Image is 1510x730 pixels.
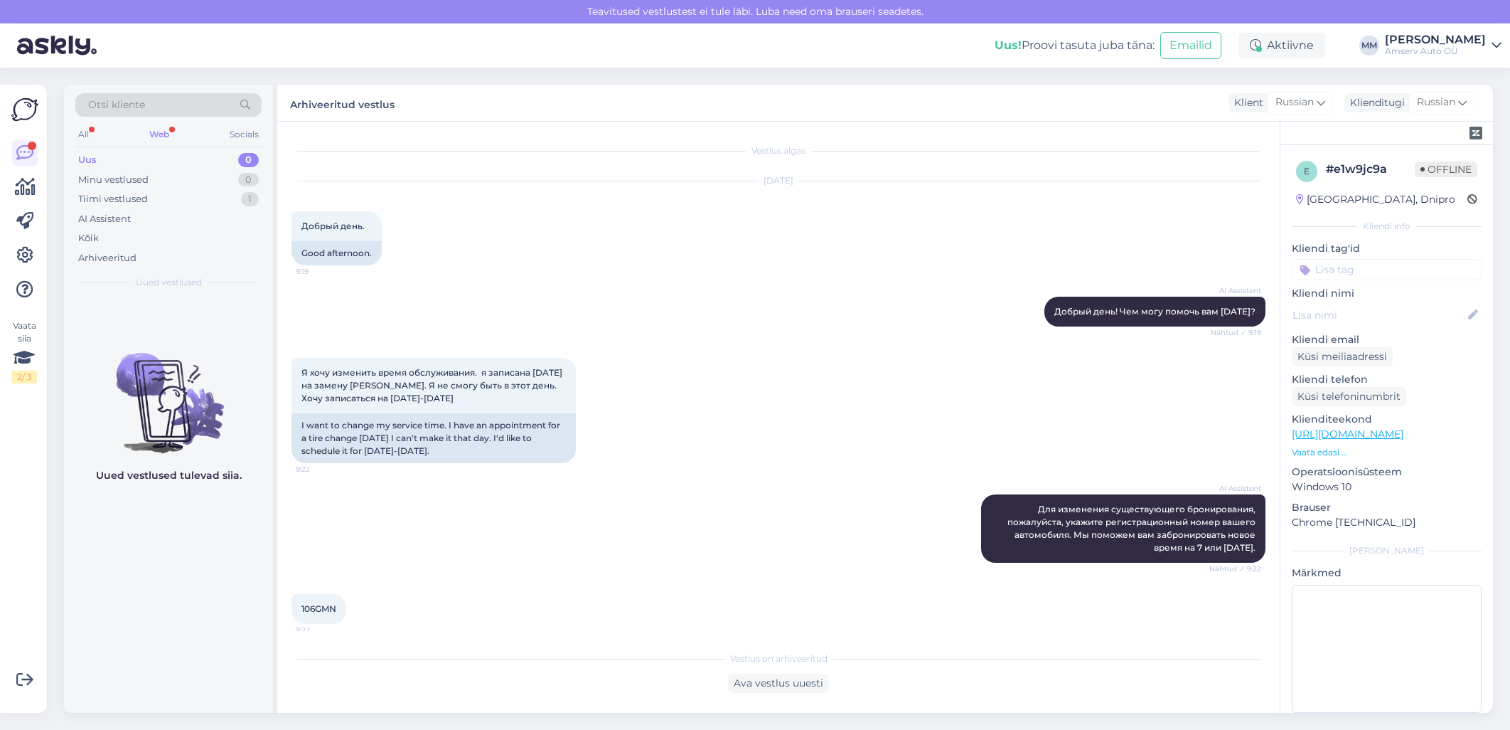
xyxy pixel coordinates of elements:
p: Vaata edasi ... [1292,446,1482,459]
div: 1 [241,192,259,206]
div: All [75,125,92,144]
span: Добрый день! Чем могу помочь вам [DATE]? [1054,306,1255,317]
span: 9:22 [296,625,349,635]
span: e [1304,166,1310,176]
span: AI Assistent [1208,483,1261,494]
p: Märkmed [1292,566,1482,581]
img: No chats [64,327,273,455]
input: Lisa nimi [1292,307,1465,323]
img: Askly Logo [11,96,38,123]
span: Uued vestlused [136,276,202,289]
p: Kliendi nimi [1292,286,1482,301]
span: 106GMN [301,603,336,614]
span: Russian [1275,95,1314,110]
p: Kliendi email [1292,332,1482,347]
div: Good afternoon. [291,241,382,265]
div: AI Assistent [78,212,131,226]
span: Russian [1417,95,1455,110]
div: 0 [238,173,259,187]
p: Uued vestlused tulevad siia. [96,468,242,483]
a: [URL][DOMAIN_NAME] [1292,428,1403,440]
div: Minu vestlused [78,173,149,187]
div: Ava vestlus uuesti [728,674,829,693]
div: 2 / 3 [11,371,37,383]
div: Vaata siia [11,319,37,383]
b: Uus! [995,38,1022,52]
span: Vestlus on arhiveeritud [730,652,828,665]
span: Nähtud ✓ 9:19 [1208,327,1261,338]
div: Kõik [78,231,99,245]
span: Offline [1415,162,1477,177]
p: Chrome [TECHNICAL_ID] [1292,515,1482,530]
div: [DATE] [291,174,1265,187]
div: Amserv Auto OÜ [1385,46,1486,57]
div: Uus [78,153,97,167]
span: AI Assistent [1208,285,1261,296]
span: 9:19 [296,266,349,277]
span: Nähtud ✓ 9:22 [1208,564,1261,574]
div: Kliendi info [1292,220,1482,233]
span: Для изменения существующего бронирования, пожалуйста, укажите регистрационный номер вашего автомо... [1007,504,1258,553]
div: Tiimi vestlused [78,192,148,206]
div: 0 [238,153,259,167]
div: Vestlus algas [291,144,1265,157]
div: Proovi tasuta juba täna: [995,37,1155,54]
div: Klienditugi [1344,95,1405,110]
p: Kliendi tag'id [1292,241,1482,256]
div: # e1w9jc9a [1326,161,1415,178]
span: 9:22 [296,464,349,475]
img: zendesk [1469,127,1482,139]
p: Operatsioonisüsteem [1292,465,1482,480]
span: Добрый день. [301,221,365,231]
span: Otsi kliente [88,97,145,112]
div: I want to change my service time. I have an appointment for a tire change [DATE] I can't make it ... [291,413,576,463]
p: Kliendi telefon [1292,372,1482,387]
a: [PERSON_NAME]Amserv Auto OÜ [1385,34,1501,57]
div: Aktiivne [1238,33,1325,58]
div: Küsi meiliaadressi [1292,347,1393,366]
p: Windows 10 [1292,480,1482,494]
div: [GEOGRAPHIC_DATA], Dnipro [1296,192,1455,207]
div: Socials [227,125,262,144]
div: Web [146,125,172,144]
p: Brauser [1292,500,1482,515]
input: Lisa tag [1292,259,1482,280]
div: [PERSON_NAME] [1385,34,1486,46]
label: Arhiveeritud vestlus [290,93,395,112]
div: Klient [1228,95,1263,110]
p: Klienditeekond [1292,412,1482,427]
div: Arhiveeritud [78,251,136,265]
div: [PERSON_NAME] [1292,544,1482,557]
button: Emailid [1160,32,1221,59]
div: MM [1359,36,1379,55]
div: Küsi telefoninumbrit [1292,387,1406,406]
span: Я хочу изменить время обслуживания. я записана [DATE] на замену [PERSON_NAME]. Я не смогу быть в ... [301,367,564,403]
